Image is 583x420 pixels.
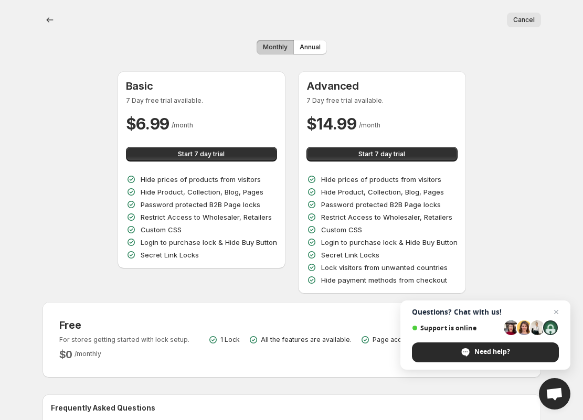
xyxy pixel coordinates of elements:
[373,336,442,344] p: Page access analytics
[321,212,452,222] p: Restrict Access to Wholesaler, Retailers
[220,336,240,344] p: 1 Lock
[141,237,277,247] p: Login to purchase lock & Hide Buy Button
[261,336,352,344] p: All the features are available.
[126,80,277,92] h3: Basic
[321,237,458,247] p: Login to purchase lock & Hide Buy Button
[321,250,379,260] p: Secret Link Locks
[172,121,193,129] span: / month
[359,121,380,129] span: / month
[126,147,277,161] button: Start 7 day trial
[126,113,170,134] h2: $ 6.99
[539,378,570,410] a: Open chat
[43,13,57,27] button: back
[178,150,225,158] span: Start 7 day trial
[293,40,327,55] button: Annual
[126,96,277,105] p: 7 Day free trial available.
[321,224,362,235] p: Custom CSS
[141,212,272,222] p: Restrict Access to Wholesaler, Retailers
[59,336,189,344] p: For stores getting started with lock setup.
[321,275,447,285] p: Hide payment methods from checkout
[412,308,559,316] span: Questions? Chat with us!
[412,324,500,332] span: Support is online
[141,250,199,260] p: Secret Link Locks
[306,96,458,105] p: 7 Day free trial available.
[51,403,533,413] h2: Frequently Asked Questions
[412,342,559,362] span: Need help?
[306,147,458,161] button: Start 7 day trial
[321,187,444,197] p: Hide Product, Collection, Blog, Pages
[75,350,101,358] span: / monthly
[358,150,405,158] span: Start 7 day trial
[141,199,260,210] p: Password protected B2B Page locks
[263,43,288,51] span: Monthly
[59,319,189,331] h3: Free
[306,80,458,92] h3: Advanced
[513,16,535,24] span: Cancel
[321,199,441,210] p: Password protected B2B Page locks
[257,40,294,55] button: Monthly
[507,13,541,27] button: Cancel
[141,187,263,197] p: Hide Product, Collection, Blog, Pages
[141,174,261,185] p: Hide prices of products from visitors
[306,113,357,134] h2: $ 14.99
[474,347,510,357] span: Need help?
[141,224,182,235] p: Custom CSS
[300,43,321,51] span: Annual
[321,262,448,273] p: Lock visitors from unwanted countries
[321,174,441,185] p: Hide prices of products from visitors
[59,348,73,361] h2: $ 0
